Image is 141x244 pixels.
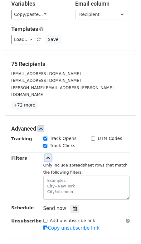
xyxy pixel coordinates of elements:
[75,0,130,7] h5: Email column
[11,10,49,19] a: Copy/paste...
[11,61,130,67] h5: 75 Recipients
[11,218,42,223] strong: Unsubscribe
[11,125,130,132] h5: Advanced
[50,217,95,224] label: Add unsubscribe link
[43,206,66,211] span: Send now
[98,135,122,142] label: UTM Codes
[45,35,61,44] button: Save
[11,205,34,210] strong: Schedule
[11,71,81,76] small: [EMAIL_ADDRESS][DOMAIN_NAME]
[110,214,141,244] iframe: Chat Widget
[11,26,38,32] a: Templates
[11,0,66,7] h5: Variables
[11,85,114,97] small: [PERSON_NAME][EMAIL_ADDRESS][PERSON_NAME][DOMAIN_NAME]
[50,135,77,142] label: Track Opens
[11,78,81,83] small: [EMAIL_ADDRESS][DOMAIN_NAME]
[11,101,37,109] a: +72 more
[43,225,100,231] a: Copy unsubscribe link
[11,35,35,44] a: Load...
[43,163,128,175] small: Only include spreadsheet rows that match the following filters:
[11,156,27,161] strong: Filters
[11,136,32,141] strong: Tracking
[50,142,75,149] label: Track Clicks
